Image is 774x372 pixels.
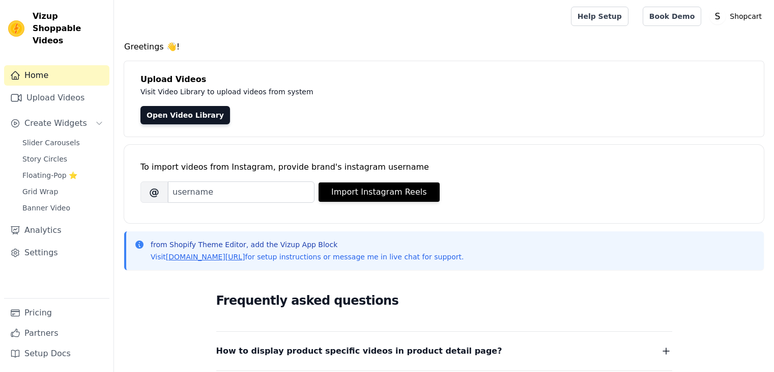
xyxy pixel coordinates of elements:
[4,113,109,134] button: Create Widgets
[140,181,168,203] span: @
[216,344,502,358] span: How to display product specific videos in product detail page?
[726,7,766,25] p: Shopcart
[4,220,109,241] a: Analytics
[643,7,701,26] a: Book Demo
[8,20,24,37] img: Vizup
[16,136,109,150] a: Slider Carousels
[140,106,230,124] a: Open Video Library
[16,184,109,199] a: Grid Wrap
[140,86,596,98] p: Visit Video Library to upload videos from system
[151,252,464,262] p: Visit for setup instructions or message me in live chat for support.
[33,10,105,47] span: Vizup Shoppable Videos
[16,168,109,182] a: Floating-Pop ⭐
[216,290,672,311] h2: Frequently asked questions
[22,154,67,164] span: Story Circles
[22,203,70,213] span: Banner Video
[16,201,109,215] a: Banner Video
[140,161,748,173] div: To import videos from Instagram, provide brand's instagram username
[22,187,58,197] span: Grid Wrap
[4,323,109,343] a: Partners
[571,7,628,26] a: Help Setup
[166,253,245,261] a: [DOMAIN_NAME][URL]
[140,73,748,86] h4: Upload Videos
[715,11,721,21] text: S
[4,303,109,323] a: Pricing
[319,182,440,202] button: Import Instagram Reels
[4,343,109,364] a: Setup Docs
[4,243,109,263] a: Settings
[16,152,109,166] a: Story Circles
[124,41,764,53] h4: Greetings 👋!
[709,7,766,25] button: S Shopcart
[151,240,464,250] p: from Shopify Theme Editor, add the Vizup App Block
[4,65,109,86] a: Home
[22,138,80,148] span: Slider Carousels
[24,117,87,129] span: Create Widgets
[216,344,672,358] button: How to display product specific videos in product detail page?
[22,170,77,180] span: Floating-Pop ⭐
[4,88,109,108] a: Upload Videos
[168,181,314,203] input: username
